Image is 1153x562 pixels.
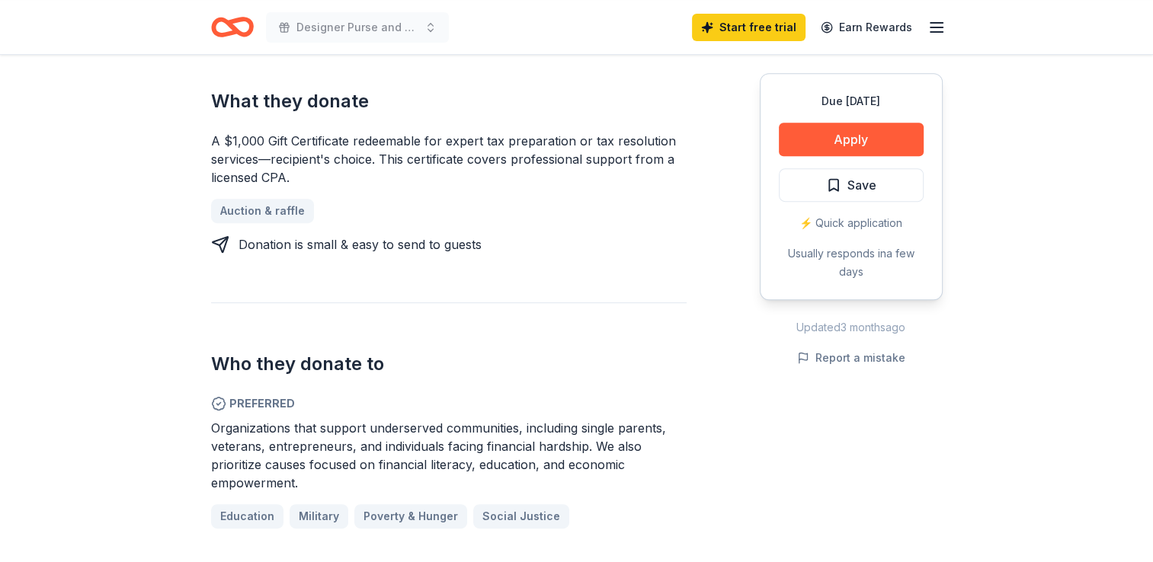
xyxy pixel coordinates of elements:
span: Organizations that support underserved communities, including single parents, veterans, entrepren... [211,420,666,490]
a: Earn Rewards [812,14,921,41]
a: Auction & raffle [211,199,314,223]
a: Social Justice [473,504,569,528]
a: Poverty & Hunger [354,504,467,528]
div: Due [DATE] [779,92,924,110]
div: Donation is small & easy to send to guests [239,235,482,254]
div: A $1,000 Gift Certificate redeemable for expert tax preparation or tax resolution services—recipi... [211,132,687,187]
span: Preferred [211,394,687,413]
a: Start free trial [692,14,805,41]
a: Home [211,9,254,45]
span: Education [220,507,274,525]
div: Usually responds in a few days [779,244,924,281]
span: Military [299,507,339,525]
a: Education [211,504,283,528]
h2: What they donate [211,89,687,113]
span: Social Justice [482,507,560,525]
button: Apply [779,123,924,156]
button: Designer Purse and Gun Bingo [266,12,449,43]
div: ⚡️ Quick application [779,214,924,232]
span: Poverty & Hunger [364,507,458,525]
h2: Who they donate to [211,352,687,376]
button: Save [779,168,924,202]
button: Report a mistake [797,349,905,367]
span: Designer Purse and Gun Bingo [296,18,418,37]
div: Updated 3 months ago [760,318,943,337]
span: Save [847,175,876,195]
a: Military [290,504,348,528]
